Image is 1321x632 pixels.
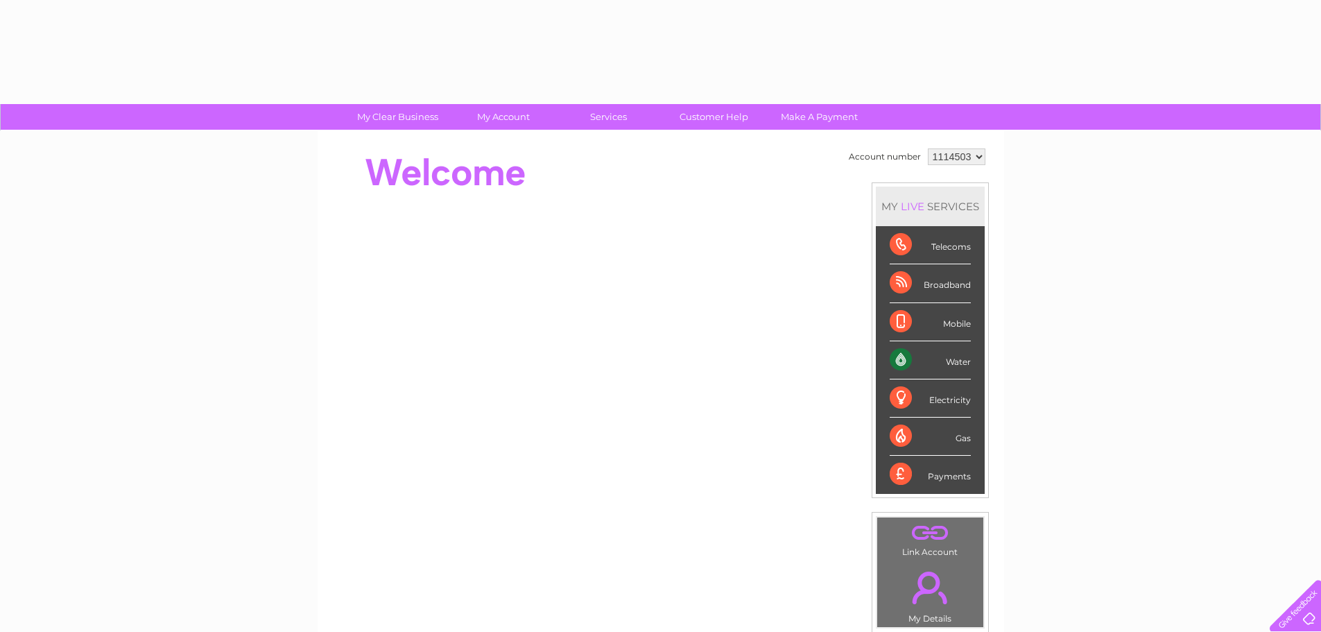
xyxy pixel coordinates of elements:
[762,104,877,130] a: Make A Payment
[881,563,980,612] a: .
[657,104,771,130] a: Customer Help
[898,200,927,213] div: LIVE
[551,104,666,130] a: Services
[890,303,971,341] div: Mobile
[877,560,984,628] td: My Details
[890,418,971,456] div: Gas
[890,456,971,493] div: Payments
[845,145,924,169] td: Account number
[881,521,980,545] a: .
[890,226,971,264] div: Telecoms
[340,104,455,130] a: My Clear Business
[876,187,985,226] div: MY SERVICES
[890,379,971,418] div: Electricity
[877,517,984,561] td: Link Account
[890,341,971,379] div: Water
[890,264,971,302] div: Broadband
[446,104,560,130] a: My Account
